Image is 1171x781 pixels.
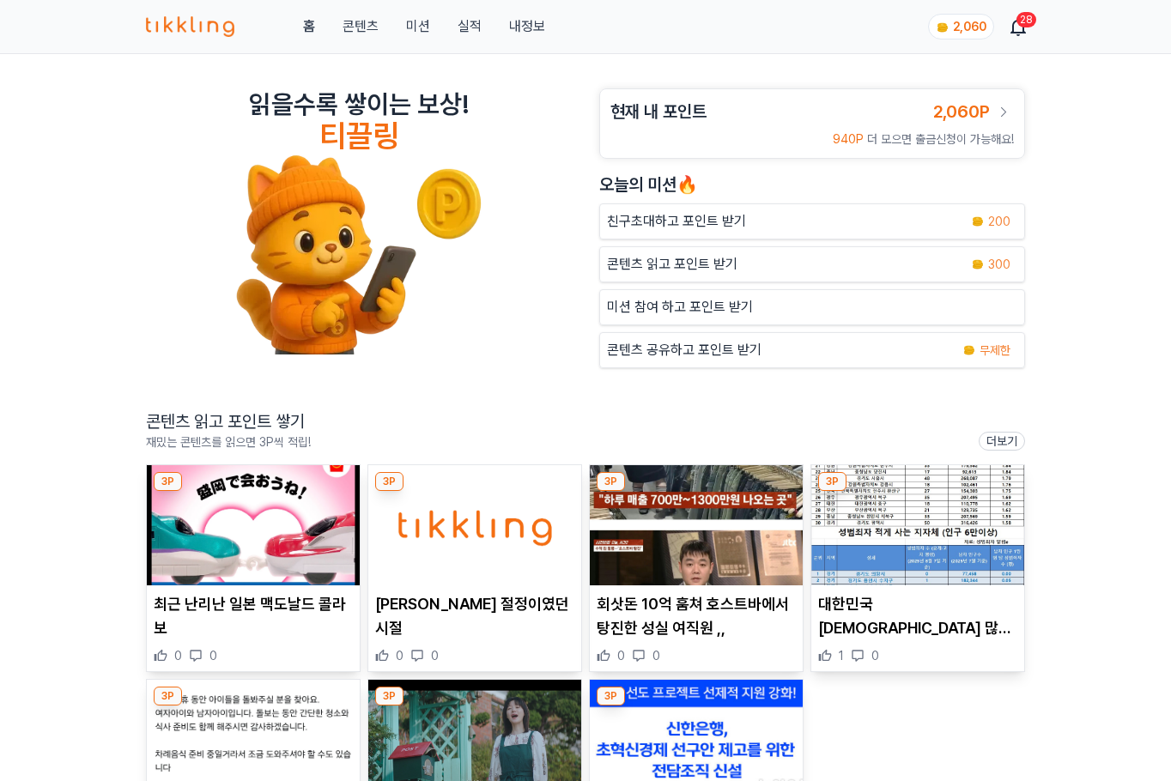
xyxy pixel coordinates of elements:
[810,464,1025,672] div: 3P 대한민국 성범죄자 많이 사는 동네 ,, 대한민국 [DEMOGRAPHIC_DATA] 많이 사는 동네 ,, 1 0
[971,215,985,228] img: coin
[839,647,844,664] span: 1
[867,132,1014,146] span: 더 모으면 출금신청이 가능해요!
[1011,16,1025,37] a: 28
[431,647,439,664] span: 0
[375,472,403,491] div: 3P
[154,687,182,705] div: 3P
[589,464,804,672] div: 3P 회삿돈 10억 훔쳐 호스트바에서 탕진한 성실 여직원 ,, 회삿돈 10억 훔쳐 호스트바에서 탕진한 성실 여직원 ,, 0 0
[610,100,707,124] h3: 현재 내 포인트
[811,465,1024,585] img: 대한민국 성범죄자 많이 사는 동네 ,,
[597,592,796,640] p: 회삿돈 10억 훔쳐 호스트바에서 탕진한 성실 여직원 ,,
[343,16,379,37] a: 콘텐츠
[599,203,1025,239] button: 친구초대하고 포인트 받기 coin 200
[599,246,1025,282] a: 콘텐츠 읽고 포인트 받기 coin 300
[953,20,986,33] span: 2,060
[235,154,482,354] img: tikkling_character
[617,647,625,664] span: 0
[146,464,361,672] div: 3P 최근 난리난 일본 맥도날드 콜라보 최근 난리난 일본 맥도날드 콜라보 0 0
[303,16,315,37] a: 홈
[146,16,234,37] img: 티끌링
[607,211,746,232] p: 친구초대하고 포인트 받기
[971,257,985,271] img: coin
[607,297,753,318] p: 미션 참여 하고 포인트 받기
[368,465,581,585] img: 권상우 테토남 절정이였던 시절
[1016,12,1036,27] div: 28
[979,432,1025,451] a: 더보기
[590,465,803,585] img: 회삿돈 10억 훔쳐 호스트바에서 탕진한 성실 여직원 ,,
[871,647,879,664] span: 0
[458,16,482,37] a: 실적
[818,592,1017,640] p: 대한민국 [DEMOGRAPHIC_DATA] 많이 사는 동네 ,,
[249,88,469,119] h2: 읽을수록 쌓이는 보상!
[146,409,311,433] h2: 콘텐츠 읽고 포인트 쌓기
[599,173,1025,197] h2: 오늘의 미션🔥
[319,119,399,154] h4: 티끌링
[933,101,990,122] span: 2,060P
[980,342,1010,359] span: 무제한
[988,256,1010,273] span: 300
[988,213,1010,230] span: 200
[833,132,864,146] span: 940P
[607,340,761,360] p: 콘텐츠 공유하고 포인트 받기
[599,289,1025,325] button: 미션 참여 하고 포인트 받기
[597,687,625,705] div: 3P
[928,14,991,39] a: coin 2,060
[962,343,976,357] img: coin
[936,21,950,34] img: coin
[652,647,660,664] span: 0
[375,687,403,705] div: 3P
[396,647,403,664] span: 0
[146,433,311,451] p: 재밌는 콘텐츠를 읽으면 3P씩 적립!
[174,647,182,664] span: 0
[375,592,574,640] p: [PERSON_NAME] 절정이였던 시절
[599,332,1025,368] a: 콘텐츠 공유하고 포인트 받기 coin 무제한
[933,100,1014,124] a: 2,060P
[209,647,217,664] span: 0
[509,16,545,37] a: 내정보
[607,254,737,275] p: 콘텐츠 읽고 포인트 받기
[597,472,625,491] div: 3P
[154,472,182,491] div: 3P
[147,465,360,585] img: 최근 난리난 일본 맥도날드 콜라보
[367,464,582,672] div: 3P 권상우 테토남 절정이였던 시절 [PERSON_NAME] 절정이였던 시절 0 0
[406,16,430,37] button: 미션
[154,592,353,640] p: 최근 난리난 일본 맥도날드 콜라보
[818,472,846,491] div: 3P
